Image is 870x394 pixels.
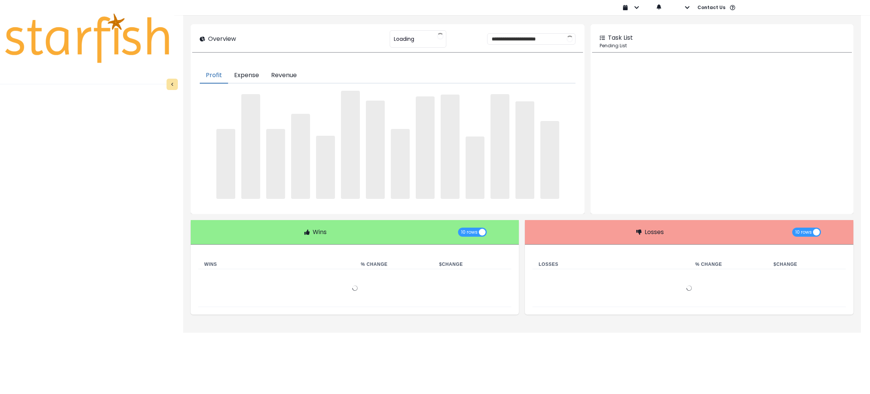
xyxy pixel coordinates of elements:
[416,96,435,199] span: ‌
[241,94,260,199] span: ‌
[441,95,460,199] span: ‌
[366,101,385,199] span: ‌
[608,33,633,42] p: Task List
[461,228,478,237] span: 10 rows
[391,129,410,199] span: ‌
[532,260,689,269] th: Losses
[394,31,414,47] span: Loading
[313,228,327,237] p: Wins
[491,94,509,199] span: ‌
[198,260,355,269] th: Wins
[200,68,228,84] button: Profit
[291,114,310,199] span: ‌
[355,260,433,269] th: % Change
[228,68,265,84] button: Expense
[216,129,235,199] span: ‌
[795,228,812,237] span: 10 rows
[265,68,303,84] button: Revenue
[266,129,285,199] span: ‌
[768,260,846,269] th: $ Change
[600,42,844,49] p: Pending List
[433,260,511,269] th: $ Change
[341,91,360,199] span: ‌
[689,260,767,269] th: % Change
[515,101,534,199] span: ‌
[645,228,664,237] p: Losses
[540,121,559,199] span: ‌
[466,137,484,199] span: ‌
[316,136,335,199] span: ‌
[208,34,236,43] p: Overview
